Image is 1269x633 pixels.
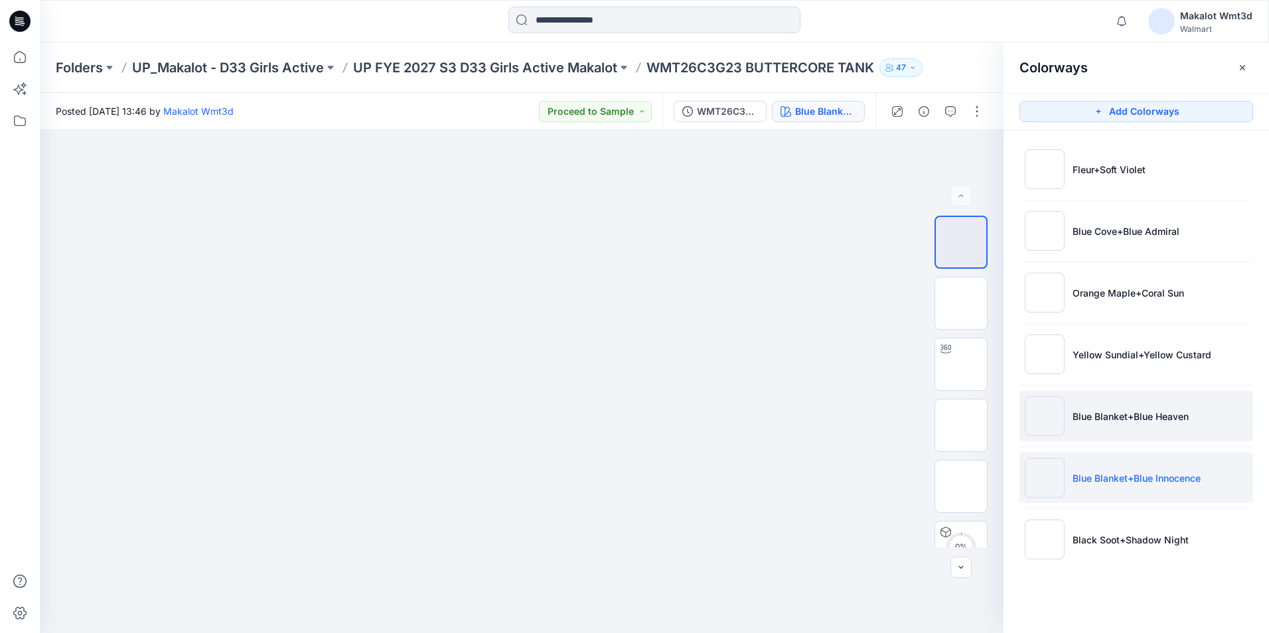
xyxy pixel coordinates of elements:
[1025,334,1065,374] img: Yellow Sundial+Yellow Custard
[1073,533,1189,547] p: Black Soot+Shadow Night
[1073,286,1184,300] p: Orange Maple+Coral Sun
[879,58,923,77] button: 47
[1073,471,1201,485] p: Blue Blanket+Blue Innocence
[1025,149,1065,189] img: Fleur+Soft Violet
[163,105,234,117] a: Makalot Wmt3d
[1180,24,1252,34] div: Walmart
[1025,520,1065,559] img: Black Soot+Shadow Night
[1180,8,1252,24] div: Makalot Wmt3d
[1025,273,1065,313] img: Orange Maple+Coral Sun
[674,101,767,122] button: WMT26C3G23_ADM FULL_BUTTERCORE TANK
[132,58,324,77] a: UP_Makalot - D33 Girls Active
[1025,396,1065,436] img: Blue Blanket+Blue Heaven
[1019,101,1253,122] button: Add Colorways
[945,541,977,553] div: 0 %
[1073,348,1211,362] p: Yellow Sundial+Yellow Custard
[1073,224,1179,238] p: Blue Cove+Blue Admiral
[353,58,617,77] a: UP FYE 2027 S3 D33 Girls Active Makalot
[1073,163,1146,176] p: Fleur+Soft Violet
[56,58,103,77] a: Folders
[646,58,874,77] p: WMT26C3G23 BUTTERCORE TANK
[697,104,758,119] div: WMT26C3G23_ADM FULL_BUTTERCORE TANK
[1025,458,1065,498] img: Blue Blanket+Blue Innocence
[1019,60,1088,76] h2: Colorways
[1073,409,1189,423] p: Blue Blanket+Blue Heaven
[1148,8,1175,35] img: avatar
[1025,211,1065,251] img: Blue Cove+Blue Admiral
[913,101,934,122] button: Details
[896,60,906,75] p: 47
[56,104,234,118] span: Posted [DATE] 13:46 by
[772,101,865,122] button: Blue Blanket+Blue Innocence
[795,104,856,119] div: Blue Blanket+Blue Innocence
